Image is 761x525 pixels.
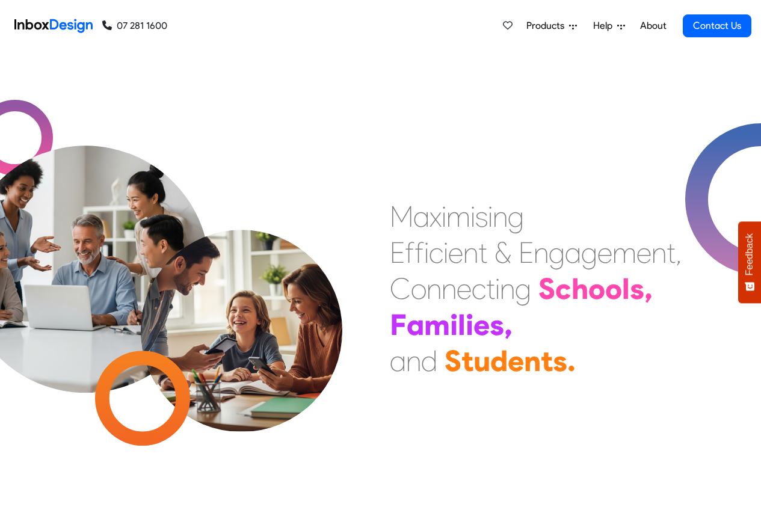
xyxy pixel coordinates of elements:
div: o [588,271,605,307]
div: m [424,307,450,343]
a: Help [588,14,630,38]
a: 07 281 1600 [102,19,167,33]
div: t [461,343,473,379]
img: parents_with_child.png [116,180,368,432]
div: o [605,271,622,307]
div: n [442,271,457,307]
div: , [504,307,513,343]
div: . [567,343,576,379]
div: t [667,235,676,271]
div: c [555,271,572,307]
a: Contact Us [683,14,751,37]
div: c [429,235,443,271]
div: f [414,235,424,271]
div: l [458,307,466,343]
div: n [463,235,478,271]
div: a [413,198,430,235]
div: a [565,235,581,271]
div: E [390,235,405,271]
span: Feedback [744,233,755,275]
div: a [390,343,406,379]
div: i [488,198,493,235]
div: n [652,235,667,271]
div: i [466,307,473,343]
div: l [622,271,630,307]
div: n [493,198,508,235]
div: g [508,198,524,235]
div: m [612,235,636,271]
span: Products [526,19,569,33]
span: Help [593,19,617,33]
div: i [450,307,458,343]
div: s [490,307,504,343]
div: e [473,307,490,343]
div: Maximising Efficient & Engagement, Connecting Schools, Families, and Students. [390,198,682,379]
div: g [515,271,531,307]
div: a [407,307,424,343]
div: t [486,271,495,307]
div: o [411,271,427,307]
button: Feedback - Show survey [738,221,761,303]
div: E [519,235,534,271]
div: S [445,343,461,379]
div: e [448,235,463,271]
div: t [478,235,487,271]
div: & [494,235,511,271]
div: , [644,271,653,307]
div: e [597,235,612,271]
div: d [490,343,508,379]
div: c [472,271,486,307]
div: n [524,343,541,379]
div: g [549,235,565,271]
div: e [636,235,652,271]
div: i [443,235,448,271]
div: x [430,198,442,235]
div: s [553,343,567,379]
div: m [446,198,470,235]
a: About [636,14,670,38]
div: , [676,235,682,271]
div: n [427,271,442,307]
div: S [538,271,555,307]
div: C [390,271,411,307]
div: i [470,198,475,235]
div: e [508,343,524,379]
div: n [500,271,515,307]
div: s [475,198,488,235]
div: M [390,198,413,235]
div: u [473,343,490,379]
div: t [541,343,553,379]
a: Products [522,14,582,38]
div: e [457,271,472,307]
div: s [630,271,644,307]
div: d [421,343,437,379]
div: i [442,198,446,235]
div: i [495,271,500,307]
div: n [534,235,549,271]
div: h [572,271,588,307]
div: i [424,235,429,271]
div: F [390,307,407,343]
div: n [406,343,421,379]
div: f [405,235,414,271]
div: g [581,235,597,271]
